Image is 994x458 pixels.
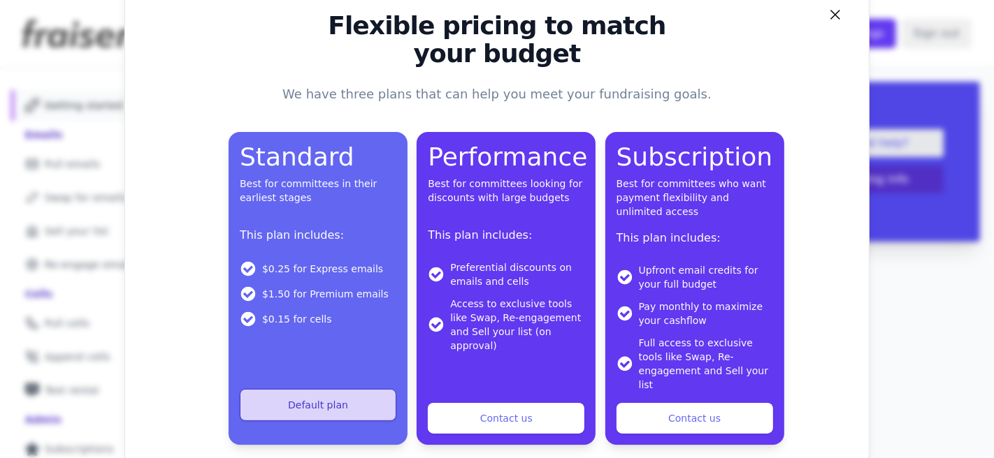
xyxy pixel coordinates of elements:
[827,6,844,23] button: Close
[428,143,587,171] p: Performance
[428,227,584,244] p: This plan includes:
[617,143,773,171] p: Subscription
[617,336,773,392] li: Full access to exclusive tools like Swap, Re-engagement and Sell your list
[617,403,773,434] a: Contact us
[240,286,396,302] li: $1.50 for Premium emails
[428,177,584,205] p: Best for committees looking for discounts with large budgets
[240,389,396,421] button: Default plan
[617,300,773,327] li: Pay monthly to maximize your cashflow
[262,84,732,104] p: We have three plans that can help you meet your fundraising goals.
[617,263,773,291] li: Upfront email credits for your full budget
[240,143,354,171] p: Standard
[240,177,396,205] p: Best for committees in their earliest stages
[428,297,584,353] li: Access to exclusive tools like Swap, Re-engagement and Sell your list (on approval)
[240,260,396,277] li: $0.25 for Express emails
[428,260,584,288] li: Preferential discounts on emails and cells
[240,311,396,327] li: $0.15 for cells
[428,403,584,434] a: Contact us
[617,177,773,219] p: Best for committees who want payment flexibility and unlimited access
[240,227,396,244] p: This plan includes:
[617,230,773,246] p: This plan includes:
[328,11,665,68] span: Flexible pricing to match your budget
